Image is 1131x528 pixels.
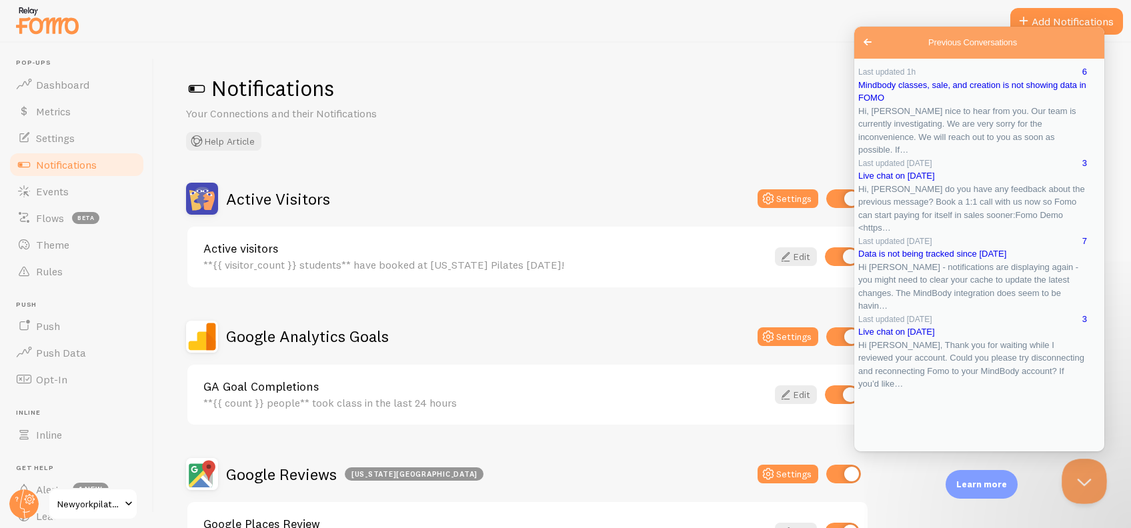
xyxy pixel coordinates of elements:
[36,158,97,171] span: Notifications
[4,41,61,50] span: Last updated 1h
[8,231,145,258] a: Theme
[758,465,818,483] button: Settings
[758,327,818,346] button: Settings
[8,71,145,98] a: Dashboard
[4,313,230,363] span: Hi [PERSON_NAME], Thank you for waiting while I reviewed your account. Could you please try disco...
[48,488,138,520] a: Newyorkpilates
[775,247,817,266] a: Edit
[8,151,145,178] a: Notifications
[36,428,62,441] span: Inline
[36,238,69,251] span: Theme
[228,130,233,143] div: 3
[16,409,145,417] span: Inline
[226,464,483,485] h2: Google Reviews
[226,189,330,209] h2: Active Visitors
[186,132,261,151] button: Help Article
[186,183,218,215] img: Active Visitors
[946,470,1018,499] div: Learn more
[4,222,152,232] span: Data is not being tracked since [DATE]
[8,178,145,205] a: Events
[4,288,78,297] span: Last updated [DATE]
[8,125,145,151] a: Settings
[8,205,145,231] a: Flows beta
[758,189,818,208] button: Settings
[228,208,233,221] div: 7
[36,185,69,198] span: Events
[956,478,1007,491] p: Learn more
[5,7,21,23] span: Go back
[203,259,767,271] div: **{{ visitor_count }} students** have booked at [US_STATE] Pilates [DATE]!
[226,326,389,347] h2: Google Analytics Goals
[345,467,483,481] div: [US_STATE][GEOGRAPHIC_DATA]
[186,75,1099,102] h1: Notifications
[4,79,222,129] span: Hi, [PERSON_NAME] nice to hear from you. Our team is currently investigating. We are very sorry f...
[36,211,64,225] span: Flows
[36,373,67,386] span: Opt-In
[8,476,145,503] a: Alerts 1 new
[775,385,817,404] a: Edit
[228,39,233,52] div: 6
[4,210,78,219] span: Last updated [DATE]
[4,235,224,285] span: Hi [PERSON_NAME] - notifications are displaying again - you might need to clear your cache to upd...
[73,483,109,496] span: 1 new
[57,496,121,512] span: Newyorkpilates
[14,3,81,37] img: fomo-relay-logo-orange.svg
[4,157,231,207] span: Hi, [PERSON_NAME] do you have any feedback about the previous message? Book a 1:1 call with us no...
[4,39,233,130] a: Last updated 1h6Mindbody classes, sale, and creation is not showing data in FOMOHi, [PERSON_NAME]...
[186,106,506,121] p: Your Connections and their Notifications
[4,130,233,208] a: Last updated [DATE]3Live chat on [DATE]Hi, [PERSON_NAME] do you have any feedback about the previ...
[4,39,233,364] section: Previous Conversations
[4,286,233,364] a: Last updated [DATE]3Live chat on [DATE]Hi [PERSON_NAME], Thank you for waiting while I reviewed y...
[74,9,163,23] span: Previous Conversations
[72,212,99,224] span: beta
[1062,459,1107,504] iframe: Help Scout Beacon - Close
[16,464,145,473] span: Get Help
[16,59,145,67] span: Pop-ups
[36,483,65,496] span: Alerts
[8,421,145,448] a: Inline
[36,346,86,359] span: Push Data
[36,131,75,145] span: Settings
[8,366,145,393] a: Opt-In
[4,300,81,310] span: Live chat on [DATE]
[4,208,233,286] a: Last updated [DATE]7Data is not being tracked since [DATE]Hi [PERSON_NAME] - notifications are di...
[203,381,767,393] a: GA Goal Completions
[8,258,145,285] a: Rules
[4,132,78,141] span: Last updated [DATE]
[36,78,89,91] span: Dashboard
[203,243,767,255] a: Active visitors
[4,53,232,77] span: Mindbody classes, sale, and creation is not showing data in FOMO
[203,397,767,409] div: **{{ count }} people** took class in the last 24 hours
[36,319,60,333] span: Push
[8,313,145,339] a: Push
[8,339,145,366] a: Push Data
[854,27,1104,451] iframe: Help Scout Beacon - Live Chat, Contact Form, and Knowledge Base
[16,301,145,309] span: Push
[36,265,63,278] span: Rules
[186,321,218,353] img: Google Analytics Goals
[4,144,81,154] span: Live chat on [DATE]
[36,105,71,118] span: Metrics
[186,458,218,490] img: Google Reviews
[8,98,145,125] a: Metrics
[228,286,233,299] div: 3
